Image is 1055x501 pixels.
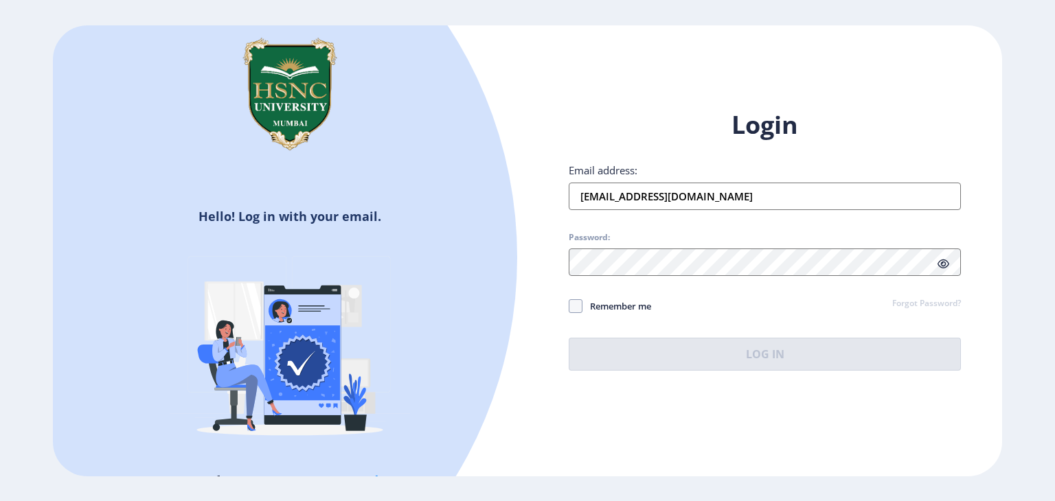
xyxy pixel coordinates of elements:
[569,163,637,177] label: Email address:
[892,298,961,310] a: Forgot Password?
[347,471,409,491] a: Register
[569,232,610,243] label: Password:
[582,298,651,314] span: Remember me
[569,183,961,210] input: Email address
[170,230,410,470] img: Verified-rafiki.svg
[221,25,359,163] img: hsnc.png
[569,108,961,141] h1: Login
[569,338,961,371] button: Log In
[63,470,517,492] h5: Don't have an account?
